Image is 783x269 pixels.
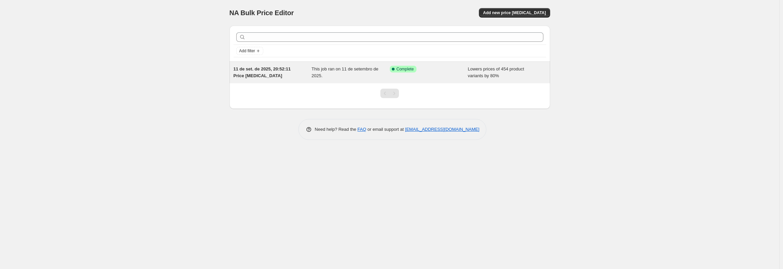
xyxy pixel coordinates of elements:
span: or email support at [366,127,405,132]
button: Add new price [MEDICAL_DATA] [479,8,550,18]
span: Complete [397,66,414,72]
span: 11 de set. de 2025, 20:52:11 Price [MEDICAL_DATA] [234,66,291,78]
a: [EMAIL_ADDRESS][DOMAIN_NAME] [405,127,479,132]
nav: Pagination [380,89,399,98]
a: FAQ [357,127,366,132]
span: Add new price [MEDICAL_DATA] [483,10,546,16]
span: This job ran on 11 de setembro de 2025. [312,66,378,78]
span: Need help? Read the [315,127,358,132]
span: NA Bulk Price Editor [230,9,294,17]
button: Add filter [236,47,263,55]
span: Add filter [239,48,255,54]
span: Lowers prices of 454 product variants by 80% [468,66,524,78]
